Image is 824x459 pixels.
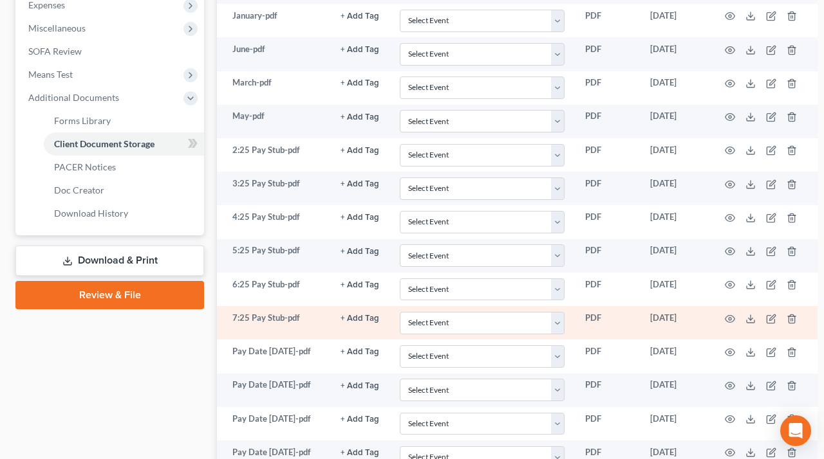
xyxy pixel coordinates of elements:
td: PDF [575,205,640,239]
button: + Add Tag [341,12,379,21]
td: [DATE] [640,205,709,239]
td: PDF [575,138,640,172]
td: 2:25 Pay Stub-pdf [217,138,330,172]
td: 5:25 Pay Stub-pdf [217,239,330,273]
button: + Add Tag [341,113,379,122]
button: + Add Tag [341,314,379,323]
td: 3:25 Pay Stub-pdf [217,172,330,205]
td: [DATE] [640,138,709,172]
span: Additional Documents [28,92,119,103]
td: January-pdf [217,4,330,37]
button: + Add Tag [341,79,379,87]
td: Pay Date [DATE]-pdf [217,339,330,373]
a: + Add Tag [341,446,379,458]
td: PDF [575,71,640,105]
td: March-pdf [217,71,330,105]
button: + Add Tag [341,449,379,457]
span: Means Test [28,69,73,80]
span: PACER Notices [54,161,116,172]
a: SOFA Review [18,40,204,63]
td: PDF [575,407,640,440]
button: + Add Tag [341,180,379,188]
a: Download & Print [15,246,204,276]
td: PDF [575,4,640,37]
a: Doc Creator [44,179,204,202]
td: [DATE] [640,172,709,205]
td: [DATE] [640,407,709,440]
button: + Add Tag [341,213,379,222]
a: + Add Tag [341,110,379,122]
button: + Add Tag [341,281,379,289]
div: Open Intercom Messenger [780,415,811,446]
a: + Add Tag [341,76,379,89]
td: PDF [575,273,640,306]
a: Client Document Storage [44,132,204,156]
a: + Add Tag [341,43,379,55]
span: Client Document Storage [54,138,154,149]
td: PDF [575,306,640,339]
a: Forms Library [44,109,204,132]
a: + Add Tag [341,177,379,190]
a: + Add Tag [341,345,379,357]
span: SOFA Review [28,46,82,57]
td: 4:25 Pay Stub-pdf [217,205,330,239]
button: + Add Tag [341,415,379,424]
a: + Add Tag [341,10,379,22]
td: PDF [575,339,640,373]
td: PDF [575,373,640,407]
a: PACER Notices [44,156,204,179]
td: PDF [575,239,640,273]
button: + Add Tag [341,382,379,390]
span: Doc Creator [54,184,104,195]
td: [DATE] [640,71,709,105]
a: + Add Tag [341,312,379,324]
button: + Add Tag [341,46,379,54]
td: Pay Date [DATE]-pdf [217,373,330,407]
td: [DATE] [640,273,709,306]
a: + Add Tag [341,244,379,256]
td: PDF [575,172,640,205]
td: [DATE] [640,37,709,71]
td: May-pdf [217,105,330,138]
button: + Add Tag [341,147,379,155]
a: + Add Tag [341,144,379,156]
td: [DATE] [640,306,709,339]
a: + Add Tag [341,278,379,291]
a: + Add Tag [341,413,379,425]
button: + Add Tag [341,348,379,356]
td: [DATE] [640,339,709,373]
td: [DATE] [640,105,709,138]
span: Miscellaneous [28,22,86,33]
a: + Add Tag [341,211,379,223]
td: Pay Date [DATE]-pdf [217,407,330,440]
td: [DATE] [640,373,709,407]
td: 7:25 Pay Stub-pdf [217,306,330,339]
button: + Add Tag [341,248,379,256]
td: PDF [575,105,640,138]
span: Forms Library [54,115,111,126]
td: June-pdf [217,37,330,71]
td: [DATE] [640,4,709,37]
a: Download History [44,202,204,225]
a: Review & File [15,281,204,309]
span: Download History [54,208,128,219]
a: + Add Tag [341,379,379,391]
td: 6:25 Pay Stub-pdf [217,273,330,306]
td: [DATE] [640,239,709,273]
td: PDF [575,37,640,71]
